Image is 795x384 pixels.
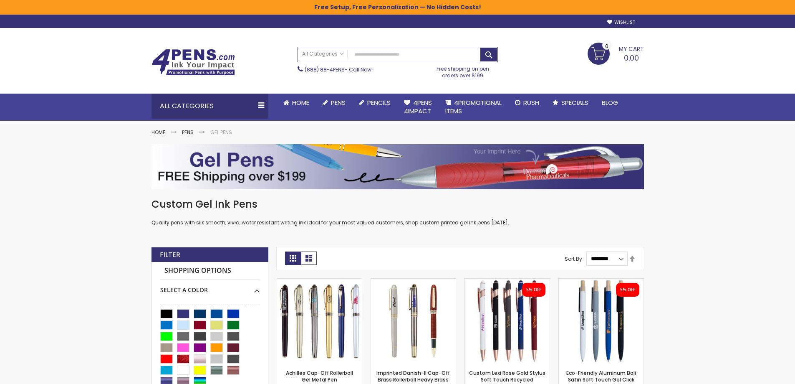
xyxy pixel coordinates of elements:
[151,49,235,76] img: 4Pens Custom Pens and Promotional Products
[559,279,644,364] img: Eco-Friendly Aluminum Bali Satin Soft Touch Gel Click Pen
[465,279,550,364] img: Custom Lexi Rose Gold Stylus Soft Touch Recycled Aluminum Pen
[559,278,644,285] a: Eco-Friendly Aluminum Bali Satin Soft Touch Gel Click Pen
[182,129,194,136] a: Pens
[302,51,344,57] span: All Categories
[277,279,362,364] img: Achilles Cap-Off Rollerball Gel Metal Pen
[160,250,180,259] strong: Filter
[588,43,644,64] a: 0.00 0
[305,66,345,73] a: (888) 88-4PENS
[292,98,309,107] span: Home
[605,42,608,50] span: 0
[305,66,373,73] span: - Call Now!
[151,144,644,189] img: Gel Pens
[316,94,352,112] a: Pens
[607,19,635,25] a: Wishlist
[465,278,550,285] a: Custom Lexi Rose Gold Stylus Soft Touch Recycled Aluminum Pen
[277,278,362,285] a: Achilles Cap-Off Rollerball Gel Metal Pen
[624,53,639,63] span: 0.00
[331,98,346,107] span: Pens
[620,287,635,293] div: 5% OFF
[561,98,588,107] span: Specials
[160,262,260,280] strong: Shopping Options
[428,62,498,79] div: Free shipping on pen orders over $199
[151,129,165,136] a: Home
[397,94,439,121] a: 4Pens4impact
[371,279,456,364] img: Imprinted Danish-II Cap-Off Brass Rollerball Heavy Brass Pen with Gold Accents
[546,94,595,112] a: Specials
[277,94,316,112] a: Home
[445,98,502,115] span: 4PROMOTIONAL ITEMS
[285,252,301,265] strong: Grid
[595,94,625,112] a: Blog
[371,278,456,285] a: Imprinted Danish-II Cap-Off Brass Rollerball Heavy Brass Pen with Gold Accents
[151,198,644,211] h1: Custom Gel Ink Pens
[151,198,644,226] div: Quality pens with silk smooth, vivid, water resistant writing ink ideal for your most valued cust...
[439,94,508,121] a: 4PROMOTIONALITEMS
[151,94,268,119] div: All Categories
[160,280,260,294] div: Select A Color
[526,287,541,293] div: 5% OFF
[286,369,353,383] a: Achilles Cap-Off Rollerball Gel Metal Pen
[404,98,432,115] span: 4Pens 4impact
[523,98,539,107] span: Rush
[508,94,546,112] a: Rush
[352,94,397,112] a: Pencils
[565,255,582,262] label: Sort By
[298,47,348,61] a: All Categories
[602,98,618,107] span: Blog
[367,98,391,107] span: Pencils
[210,129,232,136] strong: Gel Pens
